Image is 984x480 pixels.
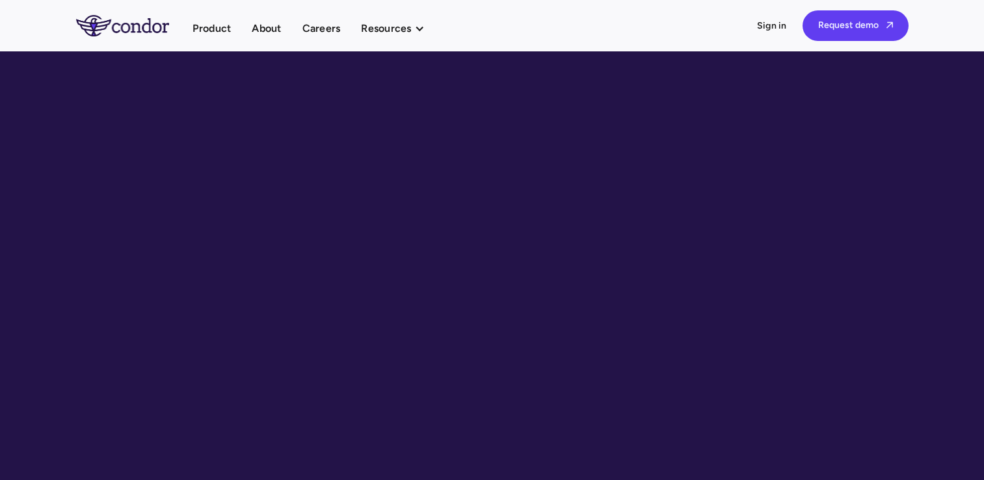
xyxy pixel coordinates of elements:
a: Product [193,20,232,37]
div: Resources [361,20,437,37]
a: About [252,20,281,37]
a: Careers [302,20,341,37]
a: Sign in [757,20,787,33]
span:  [886,21,893,29]
a: Request demo [803,10,909,41]
div: Resources [361,20,411,37]
a: home [76,15,193,36]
